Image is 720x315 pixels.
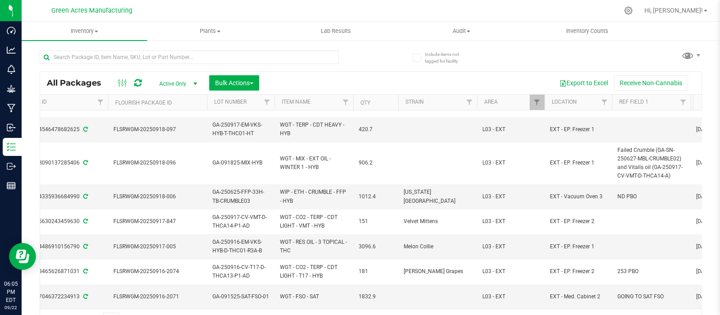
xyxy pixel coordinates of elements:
span: 151 [359,217,393,226]
span: Sync from Compliance System [82,160,88,166]
span: All Packages [47,78,110,88]
span: 3096.6 [359,242,393,251]
span: 906.2 [359,159,393,167]
iframe: Resource center [9,243,36,270]
span: L03 - EXT [482,292,539,301]
span: WIP - ETH - CRUMBLE - FFP - HYB [280,188,348,205]
input: Search Package ID, Item Name, SKU, Lot or Part Number... [40,50,339,64]
inline-svg: Reports [7,181,16,190]
div: 1098465626871031 [8,267,109,276]
inline-svg: Analytics [7,46,16,55]
span: 1832.9 [359,292,393,301]
inline-svg: Dashboard [7,26,16,35]
span: EXT - EP. Freezer 2 [550,267,607,276]
span: WGT - TERP - CDT HEAVY - HYB [280,121,348,138]
span: EXT - EP. Freezer 1 [550,125,607,134]
span: [US_STATE] [GEOGRAPHIC_DATA] [404,188,472,205]
span: L03 - EXT [482,192,539,201]
span: EXT - EP. Freezer 1 [550,159,607,167]
span: 1012.4 [359,192,393,201]
span: L03 - EXT [482,267,539,276]
div: 7838090137285406 [8,159,109,167]
span: EXT - EP. Freezer 2 [550,217,607,226]
span: EXT - Med. Cabinet 2 [550,292,607,301]
span: GA-250916-EM-VKS-HYB-D-THC01-R3A-B [212,238,269,255]
a: Inventory Counts [524,22,650,41]
span: Sync from Compliance System [82,193,88,200]
span: WGT - MIX - EXT OIL - WINTER 1 - HYB [280,155,348,172]
span: Sync from Compliance System [82,293,88,300]
span: Sync from Compliance System [82,218,88,224]
span: Failed Crumble (GA-SN-250627-MBL-CRUMBLE02) and Vitalis oil (GA-250917-CV-VMT-D-THCA14-A) [617,146,685,181]
inline-svg: Inbound [7,123,16,132]
span: Plants [148,27,272,35]
span: GA-091525-SAT-FSO-01 [212,292,269,301]
span: L03 - EXT [482,125,539,134]
span: Inventory [22,27,147,35]
span: 181 [359,267,393,276]
p: 06:05 PM EDT [4,280,18,304]
inline-svg: Manufacturing [7,104,16,113]
a: Plants [147,22,273,41]
span: FLSRWGM-20250916-2071 [113,292,202,301]
span: Lab Results [309,27,363,35]
span: Include items not tagged for facility [425,51,470,64]
span: GA-250625-FFP-33H-TB-CRUMBLE03 [212,188,269,205]
span: WGT - FSO - SAT [280,292,348,301]
span: [PERSON_NAME] Grapes [404,267,472,276]
a: Lot Number [214,99,247,105]
span: GA-250917-CV-VMT-D-THCA14-P1-AD [212,213,269,230]
a: Ref Field 1 [619,99,648,105]
a: Filter [338,95,353,110]
a: Flourish Package ID [115,100,172,106]
button: Bulk Actions [209,75,259,91]
inline-svg: Inventory [7,142,16,151]
span: ND PBO [617,192,685,201]
a: Strain [405,99,424,105]
a: Filter [530,95,544,110]
span: EXT - Vacuum Oven 3 [550,192,607,201]
span: L03 - EXT [482,159,539,167]
span: EXT - EP. Freezer 1 [550,242,607,251]
a: Qty [360,100,370,106]
span: Audit [399,27,524,35]
span: Sync from Compliance System [82,268,88,274]
span: 420.7 [359,125,393,134]
span: Melon Collie [404,242,472,251]
span: Velvet Mittens [404,217,472,226]
span: GA-091825-MIX-HYB [212,159,269,167]
span: Inventory Counts [554,27,621,35]
a: Inventory [22,22,147,41]
inline-svg: Monitoring [7,65,16,74]
span: 253 PBO [617,267,685,276]
button: Export to Excel [553,75,614,91]
span: WGT - CO2 - TERP - CDT LIGHT - VMT - HYB [280,213,348,230]
inline-svg: Outbound [7,162,16,171]
div: 2335630243459630 [8,217,109,226]
span: GA-250917-EM-VKS-HYB-T-THC01-HT [212,121,269,138]
span: FLSRWGM-20250918-096 [113,159,202,167]
span: FLSRWGM-20250916-2074 [113,267,202,276]
span: WGT - CO2 - TERP - CDT LIGHT - T17 - HYB [280,263,348,280]
span: Sync from Compliance System [82,243,88,250]
a: Item Name [282,99,310,105]
a: Location [552,99,577,105]
div: 3704546478682625 [8,125,109,134]
a: Filter [462,95,477,110]
span: FLSRWGM-20250917-847 [113,217,202,226]
a: Filter [676,95,691,110]
div: 7414335936684990 [8,192,109,201]
a: Audit [399,22,524,41]
div: 3427046372234913 [8,292,109,301]
span: Sync from Compliance System [82,126,88,132]
inline-svg: Grow [7,84,16,93]
a: Filter [597,95,612,110]
span: WGT - RES OIL - 3 TOPICAL - THC [280,238,348,255]
p: 09/22 [4,304,18,311]
span: Hi, [PERSON_NAME]! [644,7,703,14]
span: Green Acres Manufacturing [51,7,132,14]
span: GA-250916-CV-T17-D-THCA13-P1-AD [212,263,269,280]
div: 5254486910156790 [8,242,109,251]
button: Receive Non-Cannabis [614,75,688,91]
span: GOING TO SAT FSO [617,292,685,301]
